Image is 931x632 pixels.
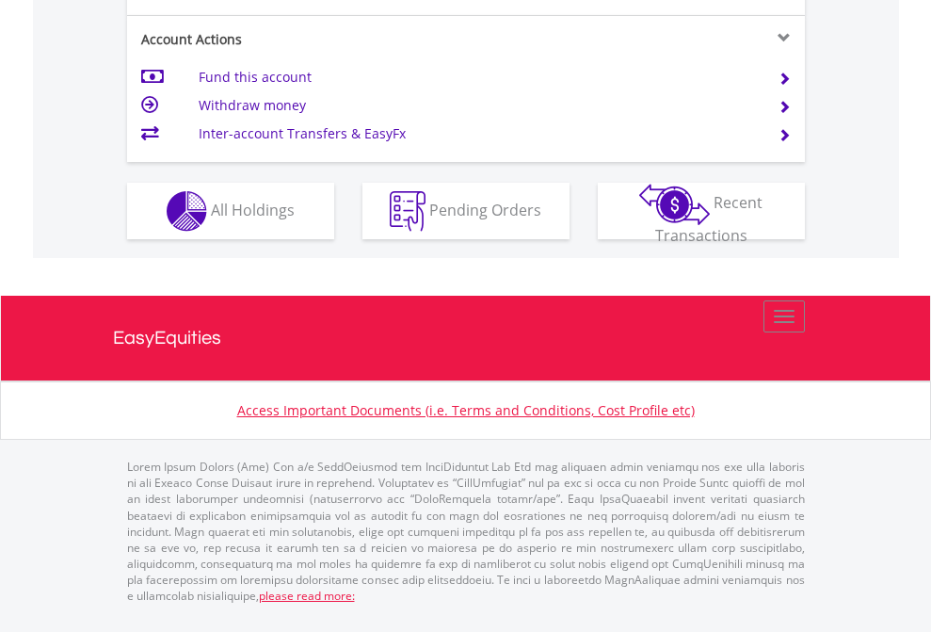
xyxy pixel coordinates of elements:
[127,30,466,49] div: Account Actions
[259,588,355,604] a: please read more:
[390,191,425,232] img: pending_instructions-wht.png
[199,63,755,91] td: Fund this account
[127,459,805,604] p: Lorem Ipsum Dolors (Ame) Con a/e SeddOeiusmod tem InciDiduntut Lab Etd mag aliquaen admin veniamq...
[639,184,710,225] img: transactions-zar-wht.png
[199,91,755,120] td: Withdraw money
[362,183,570,239] button: Pending Orders
[199,120,755,148] td: Inter-account Transfers & EasyFx
[598,183,805,239] button: Recent Transactions
[167,191,207,232] img: holdings-wht.png
[237,401,695,419] a: Access Important Documents (i.e. Terms and Conditions, Cost Profile etc)
[113,296,819,381] a: EasyEquities
[211,199,295,219] span: All Holdings
[127,183,334,239] button: All Holdings
[429,199,541,219] span: Pending Orders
